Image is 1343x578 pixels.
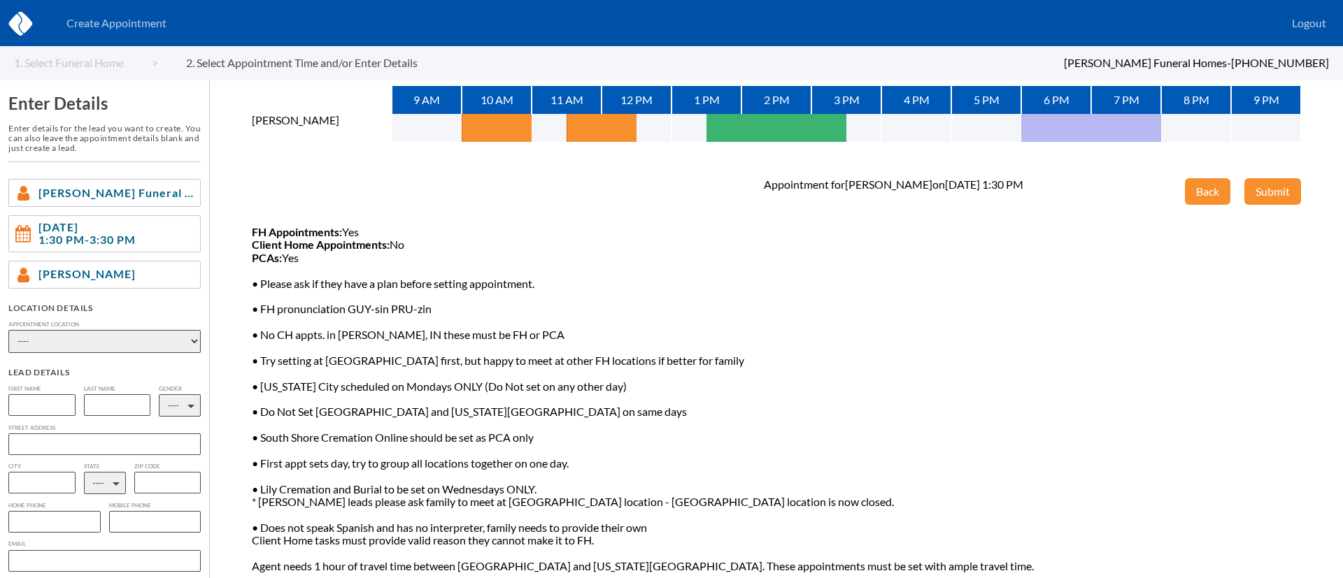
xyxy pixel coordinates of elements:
[1185,178,1230,205] button: Back
[84,386,151,392] label: Last Name
[8,321,201,328] label: Appointment Location
[109,503,201,509] label: Mobile Phone
[252,226,1034,573] span: Yes No Yes • Please ask if they have a plan before setting appointment. • FH pronunciation GUY-si...
[811,86,881,114] div: 3 PM
[8,425,201,431] label: Street Address
[252,251,282,264] b: PCAs:
[764,178,1023,191] div: Appointment for [PERSON_NAME] on [DATE] 1:30 PM
[14,57,158,69] a: 1. Select Funeral Home
[1161,86,1231,114] div: 8 PM
[159,386,201,392] label: Gender
[38,187,194,199] span: [PERSON_NAME] Funeral Homes
[881,86,951,114] div: 4 PM
[252,238,390,251] b: Client Home Appointments:
[8,463,76,470] label: City
[252,114,392,143] div: [PERSON_NAME]
[38,268,136,280] span: [PERSON_NAME]
[8,386,76,392] label: First Name
[1244,178,1301,205] button: Submit
[741,86,811,114] div: 2 PM
[392,86,462,114] div: 9 AM
[8,94,201,113] h3: Enter Details
[1231,56,1329,69] span: [PHONE_NUMBER]
[8,124,201,152] h6: Enter details for the lead you want to create. You can also leave the appointment details blank a...
[8,303,201,313] div: Location Details
[8,541,201,547] label: Email
[1091,86,1161,114] div: 7 PM
[38,221,136,247] span: [DATE] 1:30 PM - 3:30 PM
[1064,56,1231,69] span: [PERSON_NAME] Funeral Homes -
[951,86,1021,114] div: 5 PM
[84,463,126,470] label: State
[1231,86,1301,114] div: 9 PM
[1021,86,1091,114] div: 6 PM
[134,463,201,470] label: Zip Code
[532,86,602,114] div: 11 AM
[252,225,342,238] b: FH Appointments:
[8,503,101,509] label: Home Phone
[602,86,671,114] div: 12 PM
[671,86,741,114] div: 1 PM
[186,57,446,69] a: 2. Select Appointment Time and/or Enter Details
[8,367,201,377] div: Lead Details
[462,86,532,114] div: 10 AM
